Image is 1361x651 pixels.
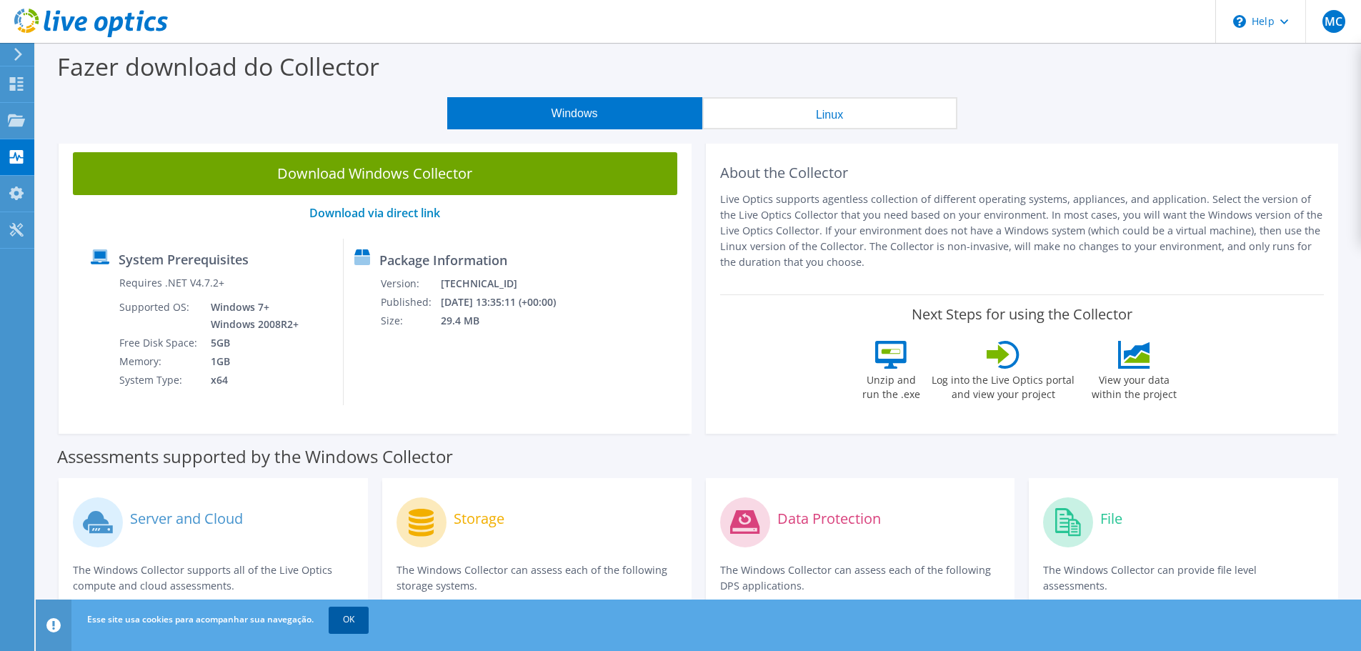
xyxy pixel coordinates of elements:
[119,371,200,389] td: System Type:
[454,512,504,526] label: Storage
[200,352,301,371] td: 1GB
[119,252,249,267] label: System Prerequisites
[119,334,200,352] td: Free Disk Space:
[200,334,301,352] td: 5GB
[720,562,1001,594] p: The Windows Collector can assess each of the following DPS applications.
[1322,10,1345,33] span: MC
[440,274,574,293] td: [TECHNICAL_ID]
[87,613,314,625] span: Esse site usa cookies para acompanhar sua navegação.
[720,192,1325,270] p: Live Optics supports agentless collection of different operating systems, appliances, and applica...
[380,274,440,293] td: Version:
[397,562,677,594] p: The Windows Collector can assess each of the following storage systems.
[440,293,574,312] td: [DATE] 13:35:11 (+00:00)
[1233,15,1246,28] svg: \n
[309,205,440,221] a: Download via direct link
[57,449,453,464] label: Assessments supported by the Windows Collector
[119,352,200,371] td: Memory:
[119,276,224,290] label: Requires .NET V4.7.2+
[1082,369,1185,402] label: View your data within the project
[329,607,369,632] a: OK
[200,298,301,334] td: Windows 7+ Windows 2008R2+
[440,312,574,330] td: 29.4 MB
[777,512,881,526] label: Data Protection
[73,562,354,594] p: The Windows Collector supports all of the Live Optics compute and cloud assessments.
[380,293,440,312] td: Published:
[931,369,1075,402] label: Log into the Live Optics portal and view your project
[702,97,957,129] button: Linux
[200,371,301,389] td: x64
[130,512,243,526] label: Server and Cloud
[380,312,440,330] td: Size:
[57,50,379,83] label: Fazer download do Collector
[447,97,702,129] button: Windows
[1043,562,1324,594] p: The Windows Collector can provide file level assessments.
[858,369,924,402] label: Unzip and run the .exe
[119,298,200,334] td: Supported OS:
[73,152,677,195] a: Download Windows Collector
[912,306,1132,323] label: Next Steps for using the Collector
[720,164,1325,182] h2: About the Collector
[1100,512,1122,526] label: File
[379,253,507,267] label: Package Information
